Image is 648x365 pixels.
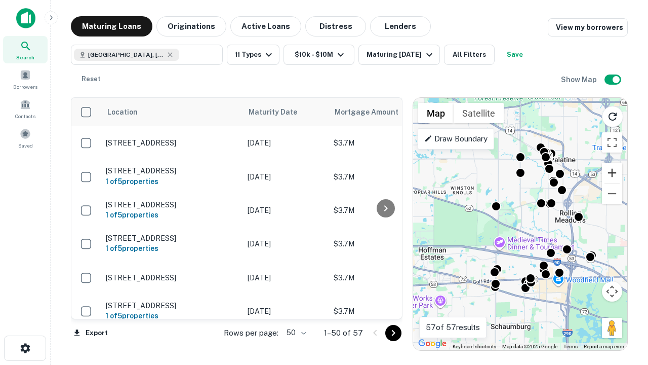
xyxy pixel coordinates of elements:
[3,95,48,122] a: Contacts
[358,45,440,65] button: Maturing [DATE]
[3,65,48,93] a: Borrowers
[334,238,435,249] p: $3.7M
[602,184,622,204] button: Zoom out
[18,141,33,150] span: Saved
[248,171,323,182] p: [DATE]
[335,106,412,118] span: Mortgage Amount
[282,325,308,340] div: 50
[106,310,237,321] h6: 1 of 5 properties
[106,273,237,282] p: [STREET_ADDRESS]
[248,238,323,249] p: [DATE]
[13,83,37,91] span: Borrowers
[106,176,237,187] h6: 1 of 5 properties
[602,132,622,153] button: Toggle fullscreen view
[248,137,323,149] p: [DATE]
[101,98,242,126] th: Location
[602,163,622,183] button: Zoom in
[16,8,35,28] img: capitalize-icon.png
[454,103,504,123] button: Show satellite imagery
[249,106,310,118] span: Maturity Date
[106,200,237,209] p: [STREET_ADDRESS]
[106,166,237,175] p: [STREET_ADDRESS]
[602,281,622,302] button: Map camera controls
[106,209,237,221] h6: 1 of 5 properties
[3,124,48,152] a: Saved
[426,321,480,334] p: 57 of 57 results
[106,243,237,254] h6: 1 of 5 properties
[413,98,627,350] div: 0 0
[424,133,488,145] p: Draw Boundary
[584,344,624,349] a: Report a map error
[156,16,226,36] button: Originations
[71,325,110,341] button: Export
[283,45,354,65] button: $10k - $10M
[227,45,279,65] button: 11 Types
[230,16,301,36] button: Active Loans
[453,343,496,350] button: Keyboard shortcuts
[416,337,449,350] a: Open this area in Google Maps (opens a new window)
[418,103,454,123] button: Show street map
[16,53,34,61] span: Search
[370,16,431,36] button: Lenders
[106,138,237,148] p: [STREET_ADDRESS]
[248,272,323,283] p: [DATE]
[367,49,435,61] div: Maturing [DATE]
[75,69,107,89] button: Reset
[416,337,449,350] img: Google
[548,18,628,36] a: View my borrowers
[3,36,48,63] a: Search
[324,327,363,339] p: 1–50 of 57
[334,171,435,182] p: $3.7M
[107,106,138,118] span: Location
[88,50,164,59] span: [GEOGRAPHIC_DATA], [GEOGRAPHIC_DATA]
[563,344,578,349] a: Terms (opens in new tab)
[106,234,237,243] p: [STREET_ADDRESS]
[15,112,35,120] span: Contacts
[602,106,623,127] button: Reload search area
[106,301,237,310] p: [STREET_ADDRESS]
[334,137,435,149] p: $3.7M
[248,205,323,216] p: [DATE]
[248,306,323,317] p: [DATE]
[334,306,435,317] p: $3.7M
[385,325,401,341] button: Go to next page
[444,45,495,65] button: All Filters
[502,344,557,349] span: Map data ©2025 Google
[329,98,440,126] th: Mortgage Amount
[305,16,366,36] button: Distress
[71,16,152,36] button: Maturing Loans
[499,45,531,65] button: Save your search to get updates of matches that match your search criteria.
[242,98,329,126] th: Maturity Date
[597,284,648,333] iframe: Chat Widget
[334,205,435,216] p: $3.7M
[224,327,278,339] p: Rows per page:
[561,74,598,85] h6: Show Map
[334,272,435,283] p: $3.7M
